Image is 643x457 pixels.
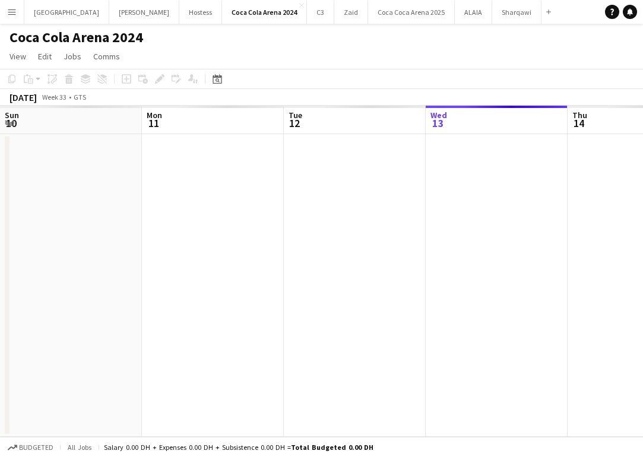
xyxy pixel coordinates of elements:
[19,443,53,452] span: Budgeted
[334,1,368,24] button: Zaid
[24,1,109,24] button: [GEOGRAPHIC_DATA]
[5,49,31,64] a: View
[291,443,373,452] span: Total Budgeted 0.00 DH
[65,443,94,452] span: All jobs
[307,1,334,24] button: C3
[93,51,120,62] span: Comms
[289,110,302,120] span: Tue
[492,1,541,24] button: Sharqawi
[147,110,162,120] span: Mon
[572,110,587,120] span: Thu
[145,116,162,130] span: 11
[368,1,455,24] button: Coca Coca Arena 2025
[64,51,81,62] span: Jobs
[104,443,373,452] div: Salary 0.00 DH + Expenses 0.00 DH + Subsistence 0.00 DH =
[571,116,587,130] span: 14
[430,110,447,120] span: Wed
[88,49,125,64] a: Comms
[109,1,179,24] button: [PERSON_NAME]
[59,49,86,64] a: Jobs
[6,441,55,454] button: Budgeted
[287,116,302,130] span: 12
[5,110,19,120] span: Sun
[455,1,492,24] button: ALAIA
[3,116,19,130] span: 10
[74,93,86,101] div: GTS
[39,93,69,101] span: Week 33
[429,116,447,130] span: 13
[9,28,143,46] h1: Coca Cola Arena 2024
[9,51,26,62] span: View
[9,91,37,103] div: [DATE]
[179,1,222,24] button: Hostess
[38,51,52,62] span: Edit
[222,1,307,24] button: Coca Cola Arena 2024
[33,49,56,64] a: Edit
